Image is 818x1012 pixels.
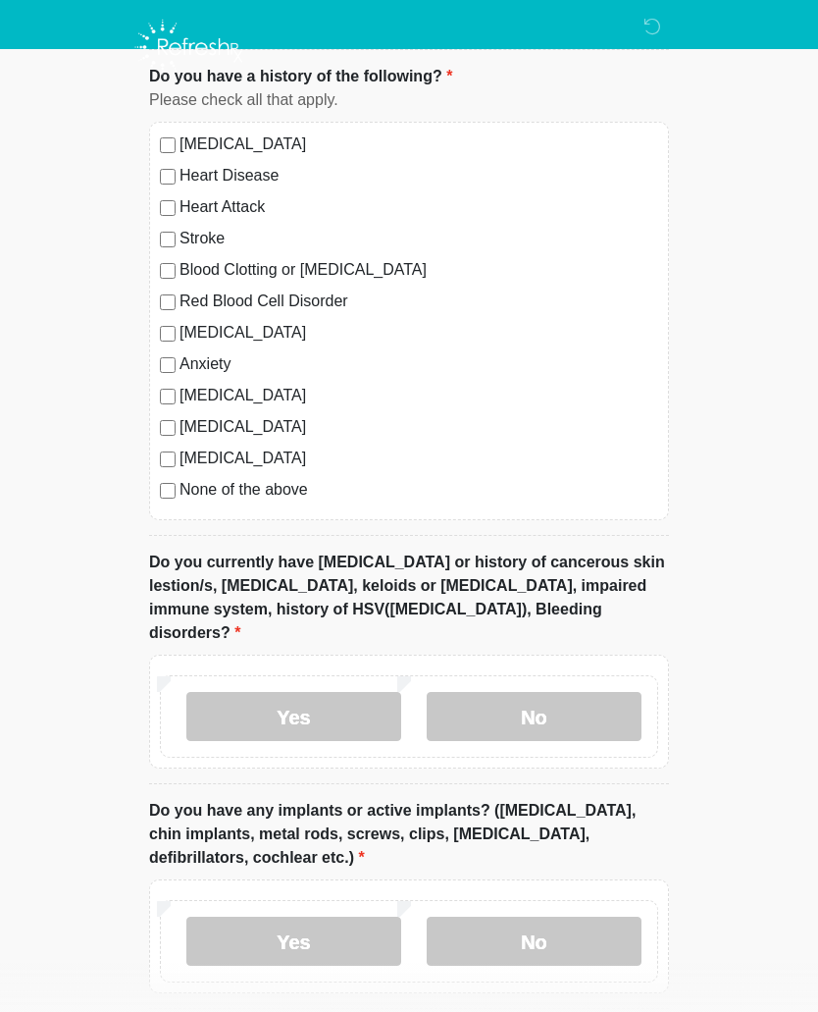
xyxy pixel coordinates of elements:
label: [MEDICAL_DATA] [179,321,658,345]
label: [MEDICAL_DATA] [179,133,658,156]
label: Blood Clotting or [MEDICAL_DATA] [179,258,658,282]
input: [MEDICAL_DATA] [160,326,176,342]
label: [MEDICAL_DATA] [179,415,658,439]
input: [MEDICAL_DATA] [160,389,176,404]
label: Yes [186,917,401,966]
label: Do you have any implants or active implants? ([MEDICAL_DATA], chin implants, metal rods, screws, ... [149,799,669,870]
input: [MEDICAL_DATA] [160,137,176,153]
div: Please check all that apply. [149,88,669,112]
input: Heart Attack [160,200,176,216]
img: Refresh RX Logo [129,15,248,80]
input: Heart Disease [160,169,176,185]
label: [MEDICAL_DATA] [179,447,658,470]
label: No [427,917,641,966]
input: Blood Clotting or [MEDICAL_DATA] [160,263,176,279]
input: Stroke [160,232,176,247]
input: [MEDICAL_DATA] [160,420,176,436]
input: Anxiety [160,357,176,373]
label: None of the above [179,478,658,502]
input: Red Blood Cell Disorder [160,294,176,310]
label: Heart Disease [179,164,658,187]
label: Yes [186,692,401,741]
label: Red Blood Cell Disorder [179,290,658,313]
label: Do you currently have [MEDICAL_DATA] or history of cancerous skin lestion/s, [MEDICAL_DATA], kelo... [149,551,669,645]
label: Stroke [179,227,658,250]
label: [MEDICAL_DATA] [179,384,658,407]
input: None of the above [160,483,176,499]
label: No [427,692,641,741]
input: [MEDICAL_DATA] [160,452,176,467]
label: Anxiety [179,352,658,376]
label: Heart Attack [179,195,658,219]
